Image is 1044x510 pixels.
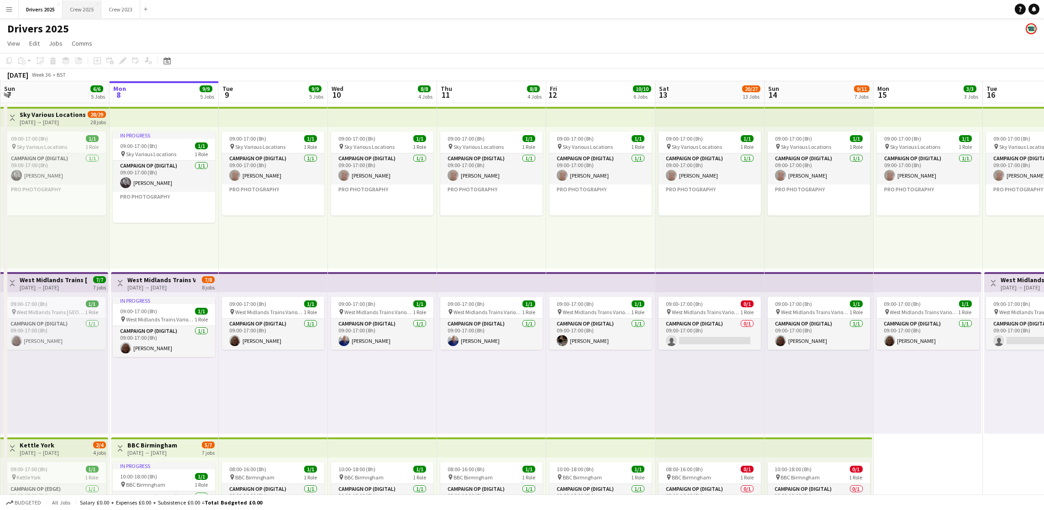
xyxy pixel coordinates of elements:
app-job-card: 09:00-17:00 (8h)1/1 West Midlands Trains [GEOGRAPHIC_DATA]1 RoleCampaign Op (Digital)1/109:00-17:... [4,297,106,350]
span: 1/1 [959,135,972,142]
span: West Midlands Trains Various Locations [235,309,304,315]
span: 1 Role [85,474,99,481]
span: West Midlands Trains Various Locations [781,309,849,315]
span: 1 Role [85,309,99,315]
span: 5/7 [202,442,215,448]
app-job-card: 09:00-17:00 (8h)1/1 Sky Various Locations1 RoleCampaign Op (Digital)1/109:00-17:00 (8h)[PERSON_NA... [659,131,761,216]
app-card-role-placeholder: Pro Photography [4,184,106,216]
app-card-role: Campaign Op (Digital)1/109:00-17:00 (8h)[PERSON_NAME] [549,319,652,350]
span: 1 Role [85,143,99,150]
a: View [4,37,24,49]
app-job-card: 09:00-17:00 (8h)1/1 West Midlands Trains Various Locations1 RoleCampaign Op (Digital)1/109:00-17:... [549,297,652,350]
span: 09:00-17:00 (8h) [775,300,812,307]
span: 08:00-16:00 (8h) [229,466,266,473]
span: 1 Role [849,309,863,315]
a: Edit [26,37,43,49]
app-card-role: Campaign Op (Digital)1/109:00-17:00 (8h)[PERSON_NAME] [877,319,979,350]
span: West Midlands Trains Various Locations [672,309,740,315]
span: 09:00-17:00 (8h) [884,300,921,307]
span: 09:00-17:00 (8h) [666,135,703,142]
span: 8/8 [527,85,540,92]
span: 1/1 [195,308,208,315]
span: 16 [985,89,997,100]
span: 09:00-17:00 (8h) [557,135,594,142]
span: 20/27 [742,85,760,92]
span: 1 Role [195,481,208,488]
div: 5 Jobs [309,93,323,100]
span: 10:00-18:00 (8h) [775,466,812,473]
app-card-role: Campaign Op (Digital)1/109:00-17:00 (8h)[PERSON_NAME] [4,153,106,184]
span: 09:00-17:00 (8h) [11,466,48,473]
button: Drivers 2025 [19,0,63,18]
app-card-role: Campaign Op (Digital)1/109:00-17:00 (8h)[PERSON_NAME] [222,153,324,184]
span: 1 Role [740,474,754,481]
app-job-card: 09:00-17:00 (8h)1/1 West Midlands Trains Various Locations1 RoleCampaign Op (Digital)1/109:00-17:... [222,297,324,350]
span: 1 Role [849,143,863,150]
span: West Midlands Trains Various Locations [126,316,195,323]
span: 28/29 [88,111,106,118]
div: In progress [113,297,215,304]
app-job-card: In progress09:00-17:00 (8h)1/1 West Midlands Trains Various Locations1 RoleCampaign Op (Digital)1... [113,297,215,357]
div: 09:00-17:00 (8h)1/1 Sky Various Locations1 RoleCampaign Op (Digital)1/109:00-17:00 (8h)[PERSON_NA... [222,131,324,216]
div: 6 Jobs [633,93,651,100]
span: West Midlands Trains Various Locations [890,309,959,315]
span: 1 Role [195,151,208,158]
app-job-card: 09:00-17:00 (8h)1/1 Sky Various Locations1 RoleCampaign Op (Digital)1/109:00-17:00 (8h)[PERSON_NA... [549,131,652,216]
span: BBC Birmngham [672,474,711,481]
app-card-role: Campaign Op (Digital)1/109:00-17:00 (8h)[PERSON_NAME] [659,153,761,184]
span: 6/6 [90,85,103,92]
span: Sky Various Locations [781,143,831,150]
div: 13 Jobs [743,93,760,100]
span: Fri [550,84,557,93]
span: Budgeted [15,499,41,506]
span: 1/1 [195,142,208,149]
app-job-card: 09:00-17:00 (8h)1/1 West Midlands Trains Various Locations1 RoleCampaign Op (Digital)1/109:00-17:... [331,297,433,350]
div: [DATE] → [DATE] [20,284,88,291]
div: BST [57,71,66,78]
span: 1 Role [413,474,426,481]
span: Sat [659,84,669,93]
span: Total Budgeted £0.00 [205,499,262,506]
span: 1/1 [304,300,317,307]
div: 5 Jobs [200,93,214,100]
span: 8/8 [418,85,431,92]
span: 2/4 [93,442,106,448]
span: 15 [876,89,889,100]
div: 5 Jobs [91,93,105,100]
app-card-role: Campaign Op (Digital)1/109:00-17:00 (8h)[PERSON_NAME] [877,153,979,184]
div: 09:00-17:00 (8h)1/1 Sky Various Locations1 RoleCampaign Op (Digital)1/109:00-17:00 (8h)[PERSON_NA... [331,131,433,216]
span: 1 Role [740,309,754,315]
app-user-avatar: Claire Stewart [1026,23,1037,34]
span: 10:00-18:00 (8h) [120,473,157,480]
span: 1 Role [631,309,644,315]
div: 09:00-17:00 (8h)1/1 West Midlands Trains Various Locations1 RoleCampaign Op (Digital)1/109:00-17:... [440,297,543,350]
span: 1 Role [959,309,972,315]
span: 1/1 [850,300,863,307]
div: 3 Jobs [964,93,978,100]
span: Sky Various Locations [344,143,395,150]
span: 09:00-17:00 (8h) [120,142,157,149]
span: 7 [3,89,15,100]
span: BBC Birmngham [126,481,165,488]
span: Sun [4,84,15,93]
app-job-card: 09:00-17:00 (8h)1/1 Sky Various Locations1 RoleCampaign Op (Digital)1/109:00-17:00 (8h)[PERSON_NA... [4,131,106,216]
div: 4 jobs [93,448,106,456]
app-card-role: Campaign Op (Digital)1/109:00-17:00 (8h)[PERSON_NAME] [113,161,215,192]
h3: West Midlands Trains [GEOGRAPHIC_DATA] [20,276,88,284]
app-card-role-placeholder: Pro Photography [549,184,652,216]
span: 09:00-17:00 (8h) [557,300,594,307]
div: 28 jobs [90,118,106,126]
button: Crew 2025 [63,0,101,18]
span: Sky Various Locations [17,143,67,150]
app-job-card: 09:00-17:00 (8h)1/1 West Midlands Trains Various Locations1 RoleCampaign Op (Digital)1/109:00-17:... [877,297,979,350]
span: All jobs [50,499,72,506]
app-card-role: Campaign Op (Digital)1/109:00-17:00 (8h)[PERSON_NAME] [440,153,543,184]
span: Tue [986,84,997,93]
app-job-card: 09:00-17:00 (8h)1/1 Sky Various Locations1 RoleCampaign Op (Digital)1/109:00-17:00 (8h)[PERSON_NA... [768,131,870,216]
span: 1 Role [522,143,535,150]
span: West Midlands Trains Various Locations [563,309,631,315]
